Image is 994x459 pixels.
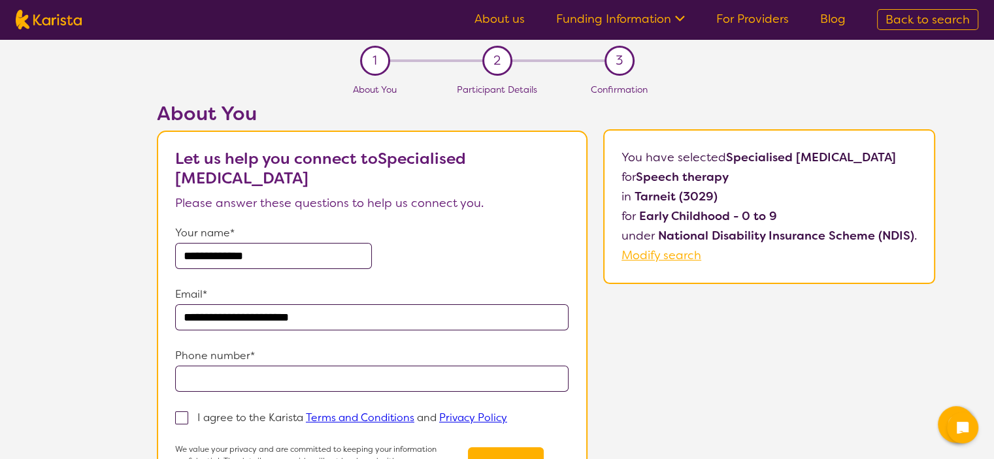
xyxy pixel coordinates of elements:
p: for [621,206,917,226]
p: in [621,187,917,206]
span: 3 [616,51,623,71]
span: About You [353,84,397,95]
span: 2 [493,51,501,71]
p: Phone number* [175,346,569,366]
button: Channel Menu [938,406,974,443]
img: Karista logo [16,10,82,29]
p: You have selected [621,148,917,265]
a: Funding Information [556,11,685,27]
span: Participant Details [457,84,537,95]
a: Privacy Policy [439,411,507,424]
a: Back to search [877,9,978,30]
p: under . [621,226,917,245]
span: Confirmation [591,84,648,95]
a: For Providers [716,11,789,27]
p: Please answer these questions to help us connect you. [175,193,569,213]
a: Terms and Conditions [306,411,414,424]
b: Early Childhood - 0 to 9 [639,208,777,224]
p: Email* [175,285,569,304]
a: Modify search [621,247,701,263]
b: Tarneit (3029) [635,189,718,204]
a: About us [474,11,525,27]
span: Back to search [886,12,970,27]
b: Let us help you connect to Specialised [MEDICAL_DATA] [175,148,466,189]
p: for [621,167,917,187]
span: 1 [373,51,377,71]
p: I agree to the Karista and [197,411,507,424]
p: Your name* [175,223,569,243]
a: Blog [820,11,846,27]
b: National Disability Insurance Scheme (NDIS) [658,228,914,244]
b: Specialised [MEDICAL_DATA] [726,150,896,165]
b: Speech therapy [636,169,729,185]
h2: About You [157,102,588,125]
